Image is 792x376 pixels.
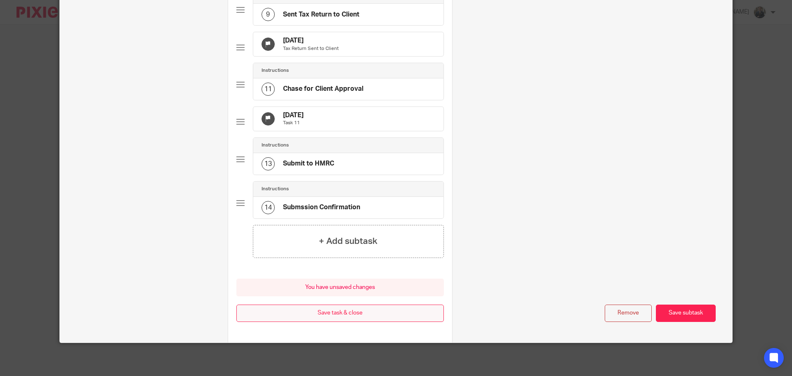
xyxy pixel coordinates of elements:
p: Task 11 [283,120,304,126]
h4: Submit to HMRC [283,159,334,168]
h4: Chase for Client Approval [283,85,363,93]
div: You have unsaved changes [236,279,444,296]
h4: Instructions [262,142,289,149]
h4: Instructions [262,67,289,74]
h4: + Add subtask [319,235,377,248]
h4: Submssion Confirmation [283,203,360,212]
div: 9 [262,8,275,21]
p: Tax Return Sent to Client [283,45,339,52]
h4: [DATE] [283,111,304,120]
button: Save task & close [236,305,444,322]
h4: Instructions [262,186,289,192]
div: 13 [262,157,275,170]
h4: [DATE] [283,36,339,45]
button: Remove [605,305,652,322]
div: 11 [262,83,275,96]
div: 14 [262,201,275,214]
h4: Sent Tax Return to Client [283,10,359,19]
button: Save subtask [656,305,716,322]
